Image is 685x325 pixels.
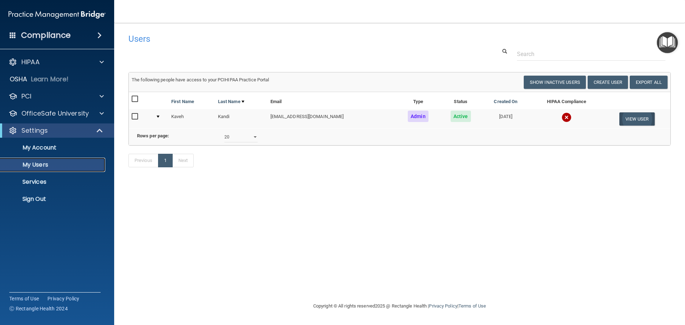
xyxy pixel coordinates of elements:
a: PCI [9,92,104,101]
b: Rows per page: [137,133,169,138]
a: Export All [630,76,668,89]
a: First Name [171,97,194,106]
th: Status [440,92,482,109]
iframe: Drift Widget Chat Controller [562,274,676,303]
img: cross.ca9f0e7f.svg [562,112,572,122]
p: OSHA [10,75,27,83]
h4: Users [128,34,440,44]
input: Search [517,47,665,61]
span: The following people have access to your PCIHIPAA Practice Portal [132,77,269,82]
td: [EMAIL_ADDRESS][DOMAIN_NAME] [268,109,397,128]
a: Settings [9,126,103,135]
button: View User [619,112,655,126]
a: Next [172,154,194,167]
p: Sign Out [5,195,102,203]
th: HIPAA Compliance [529,92,603,109]
a: 1 [158,154,173,167]
button: Create User [588,76,628,89]
a: OfficeSafe University [9,109,104,118]
p: PCI [21,92,31,101]
span: Ⓒ Rectangle Health 2024 [9,305,68,312]
a: HIPAA [9,58,104,66]
td: Kaveh [168,109,215,128]
p: HIPAA [21,58,40,66]
a: Privacy Policy [47,295,80,302]
button: Show Inactive Users [524,76,586,89]
p: My Account [5,144,102,151]
p: Settings [21,126,48,135]
span: Admin [408,111,428,122]
p: My Users [5,161,102,168]
a: Privacy Policy [429,303,457,309]
a: Last Name [218,97,244,106]
td: Kandi [215,109,268,128]
p: Services [5,178,102,186]
a: Created On [494,97,517,106]
span: Active [451,111,471,122]
img: PMB logo [9,7,106,22]
a: Terms of Use [458,303,486,309]
p: OfficeSafe University [21,109,89,118]
h4: Compliance [21,30,71,40]
p: Learn More! [31,75,69,83]
a: Previous [128,154,158,167]
th: Email [268,92,397,109]
div: Copyright © All rights reserved 2025 @ Rectangle Health | | [269,295,530,318]
a: Terms of Use [9,295,39,302]
th: Type [397,92,440,109]
button: Open Resource Center [657,32,678,53]
td: [DATE] [482,109,530,128]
